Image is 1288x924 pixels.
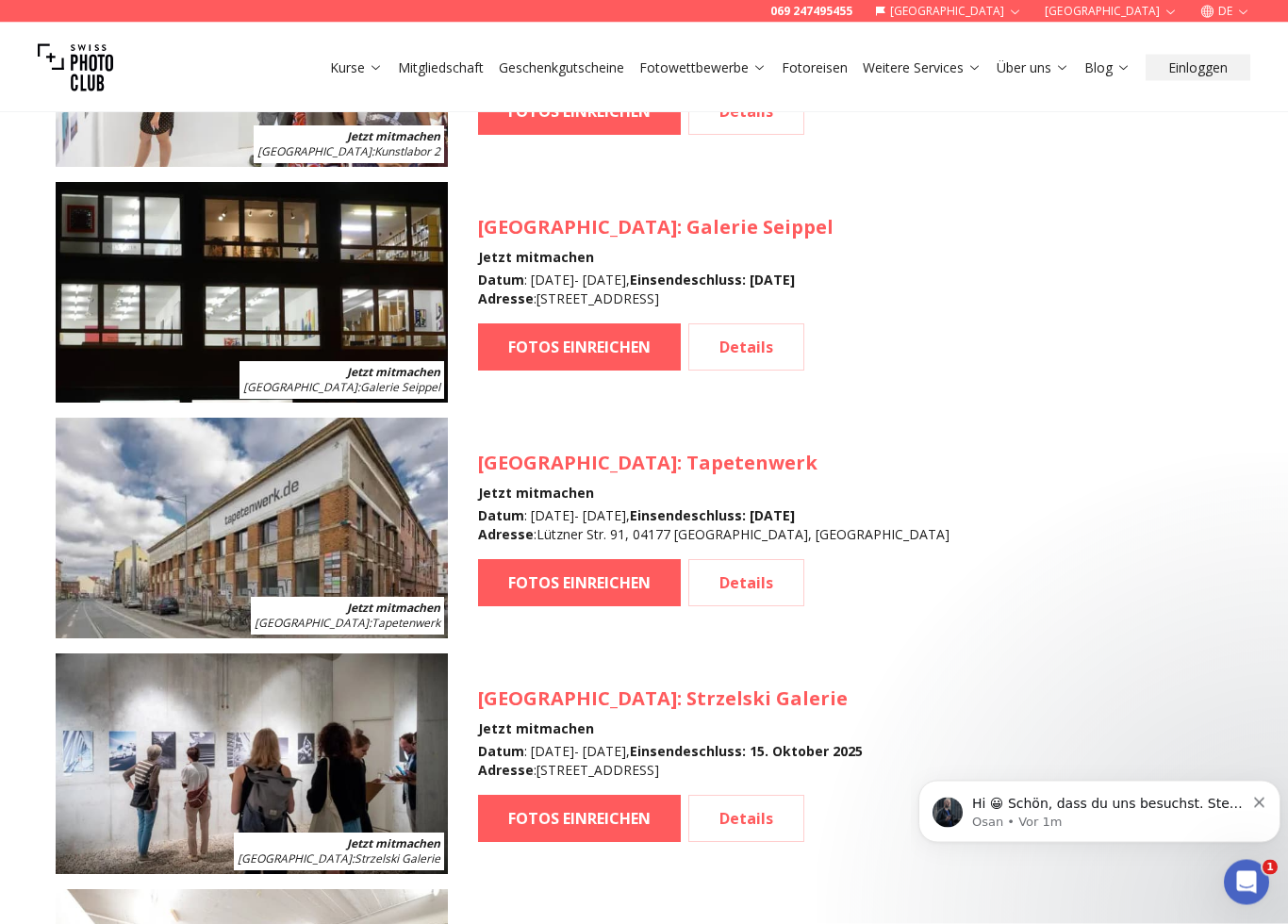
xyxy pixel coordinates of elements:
span: [GEOGRAPHIC_DATA] [478,451,677,476]
b: Jetzt mitmachen [347,129,440,145]
a: FOTOS EINREICHEN [478,796,681,843]
b: Datum [478,272,524,289]
h3: : Strzelski Galerie [478,686,863,713]
a: Kurse [330,58,383,77]
img: SPC Photo Awards STUTTGART November 2025 [56,654,448,875]
button: Mitgliedschaft [390,55,491,81]
img: SPC Photo Awards LEIPZIG November 2025 [56,419,448,639]
a: Details [688,560,804,607]
h3: : Galerie Seippel [478,215,834,241]
b: Adresse [478,290,534,308]
span: [GEOGRAPHIC_DATA] [478,686,677,712]
img: Swiss photo club [38,30,113,106]
b: Jetzt mitmachen [347,601,440,617]
b: Datum [478,507,524,525]
iframe: Intercom notifications Nachricht [911,741,1288,873]
span: : Strzelski Galerie [238,851,440,867]
b: Einsendeschluss : [DATE] [630,272,795,289]
button: Weitere Services [855,55,989,81]
button: Einloggen [1146,55,1250,81]
button: Kurse [322,55,390,81]
b: Adresse [478,526,534,544]
div: : [DATE] - [DATE] , : [STREET_ADDRESS] [478,743,863,781]
span: : Tapetenwerk [255,616,440,632]
a: Über uns [997,58,1069,77]
h4: Jetzt mitmachen [478,720,863,739]
a: Weitere Services [863,58,982,77]
h3: : Tapetenwerk [478,451,949,477]
span: [GEOGRAPHIC_DATA] [478,215,677,240]
button: Geschenkgutscheine [491,55,632,81]
button: Fotoreisen [774,55,855,81]
span: : Galerie Seippel [243,380,440,396]
div: : [DATE] - [DATE] , : Lützner Str. 91, 04177 [GEOGRAPHIC_DATA], [GEOGRAPHIC_DATA] [478,507,949,545]
a: Details [688,796,804,843]
iframe: Intercom live chat [1224,860,1269,905]
h4: Jetzt mitmachen [478,485,949,503]
a: Fotowettbewerbe [639,58,767,77]
span: : Kunstlabor 2 [257,144,440,160]
b: Adresse [478,762,534,780]
b: Einsendeschluss : 15. Oktober 2025 [630,743,863,761]
b: Einsendeschluss : [DATE] [630,507,795,525]
span: [GEOGRAPHIC_DATA] [243,380,357,396]
img: SPC Photo Awards KÖLN November 2025 [56,183,448,404]
button: Blog [1077,55,1138,81]
b: Jetzt mitmachen [347,365,440,381]
a: Fotoreisen [782,58,848,77]
a: Blog [1084,58,1131,77]
span: [GEOGRAPHIC_DATA] [238,851,352,867]
a: Mitgliedschaft [398,58,484,77]
a: FOTOS EINREICHEN [478,324,681,371]
button: Fotowettbewerbe [632,55,774,81]
span: 1 [1263,860,1278,875]
a: 069 247495455 [770,4,852,19]
h4: Jetzt mitmachen [478,249,834,268]
a: Details [688,324,804,371]
span: [GEOGRAPHIC_DATA] [255,616,369,632]
a: FOTOS EINREICHEN [478,560,681,607]
b: Datum [478,743,524,761]
b: Jetzt mitmachen [347,836,440,852]
a: Geschenkgutscheine [499,58,624,77]
span: [GEOGRAPHIC_DATA] [257,144,372,160]
button: Über uns [989,55,1077,81]
div: : [DATE] - [DATE] , : [STREET_ADDRESS] [478,272,834,309]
